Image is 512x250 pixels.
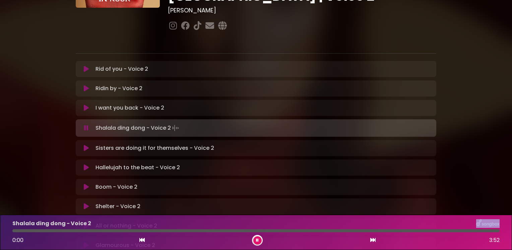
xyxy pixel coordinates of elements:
p: Ridin by - Voice 2 [95,84,142,92]
span: 0:00 [12,236,23,244]
p: Rid of you - Voice 2 [95,65,148,73]
span: 3:52 [489,236,500,244]
p: Shalala ding dong - Voice 2 [12,220,91,228]
p: Sisters are doing it for themselves - Voice 2 [95,144,214,152]
img: songbox-logo-white.png [476,219,500,228]
p: Hallelujah to the beat - Voice 2 [95,164,180,172]
p: Shalala ding dong - Voice 2 [95,123,180,133]
h3: [PERSON_NAME] [168,7,436,14]
p: Shelter - Voice 2 [95,202,140,210]
img: waveform4.gif [171,123,180,133]
p: I want you back - Voice 2 [95,104,164,112]
p: Boom - Voice 2 [95,183,137,191]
